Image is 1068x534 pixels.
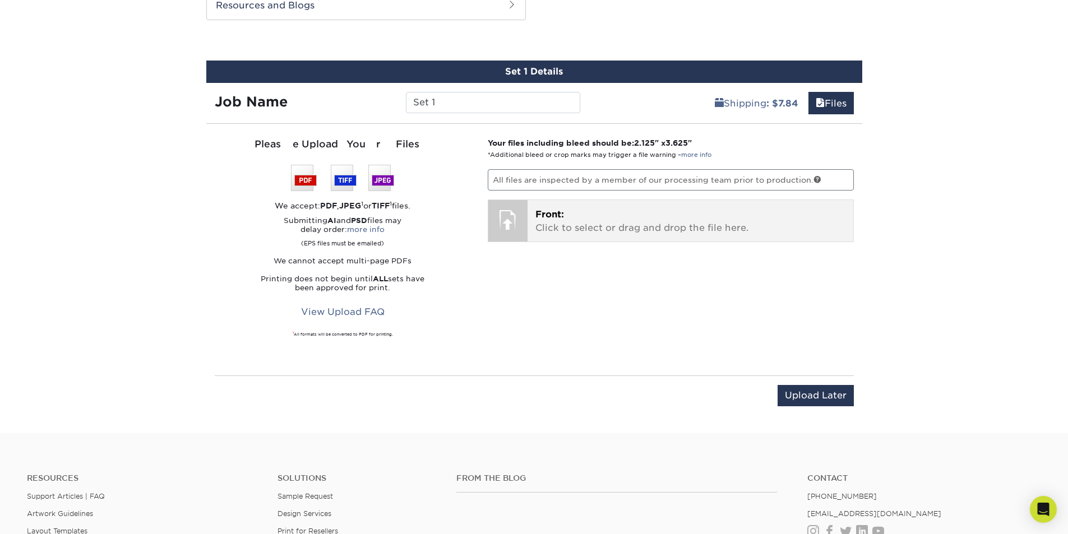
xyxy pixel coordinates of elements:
span: shipping [715,98,724,109]
small: *Additional bleed or crop marks may trigger a file warning – [488,151,711,159]
p: Submitting and files may delay order: [215,216,471,248]
strong: JPEG [339,201,361,210]
h4: Solutions [278,473,440,483]
sup: 1 [361,200,363,207]
a: Sample Request [278,492,333,500]
span: Front: [535,209,564,220]
span: 2.125 [634,138,655,147]
strong: Your files including bleed should be: " x " [488,138,692,147]
a: Contact [807,473,1041,483]
p: Printing does not begin until sets have been approved for print. [215,275,471,292]
img: We accept: PSD, TIFF, or JPEG (JPG) [291,165,394,191]
div: We accept: , or files. [215,200,471,211]
sup: 1 [390,200,392,207]
a: Support Articles | FAQ [27,492,105,500]
p: All files are inspected by a member of our processing team prior to production. [488,169,854,191]
a: more info [681,151,711,159]
input: Upload Later [778,385,854,406]
strong: AI [327,216,336,225]
div: Open Intercom Messenger [1030,496,1057,523]
strong: PSD [351,216,367,225]
a: more info [347,225,385,234]
a: Files [808,92,854,114]
sup: 1 [293,331,294,335]
p: We cannot accept multi-page PDFs [215,257,471,266]
div: All formats will be converted to PDF for printing. [215,332,471,337]
h4: Resources [27,473,261,483]
p: Click to select or drag and drop the file here. [535,208,845,235]
a: [EMAIL_ADDRESS][DOMAIN_NAME] [807,509,941,518]
h4: From the Blog [456,473,777,483]
a: Design Services [278,509,331,518]
strong: ALL [373,275,388,283]
div: Please Upload Your Files [215,137,471,152]
strong: Job Name [215,94,288,110]
a: View Upload FAQ [294,301,392,323]
input: Enter a job name [406,92,580,113]
span: 3.625 [665,138,688,147]
a: Shipping: $7.84 [708,92,806,114]
strong: PDF [320,201,337,210]
strong: TIFF [372,201,390,210]
a: [PHONE_NUMBER] [807,492,877,500]
b: : $7.84 [766,98,798,109]
div: Set 1 Details [206,61,862,83]
small: (EPS files must be emailed) [301,234,384,248]
span: files [816,98,825,109]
